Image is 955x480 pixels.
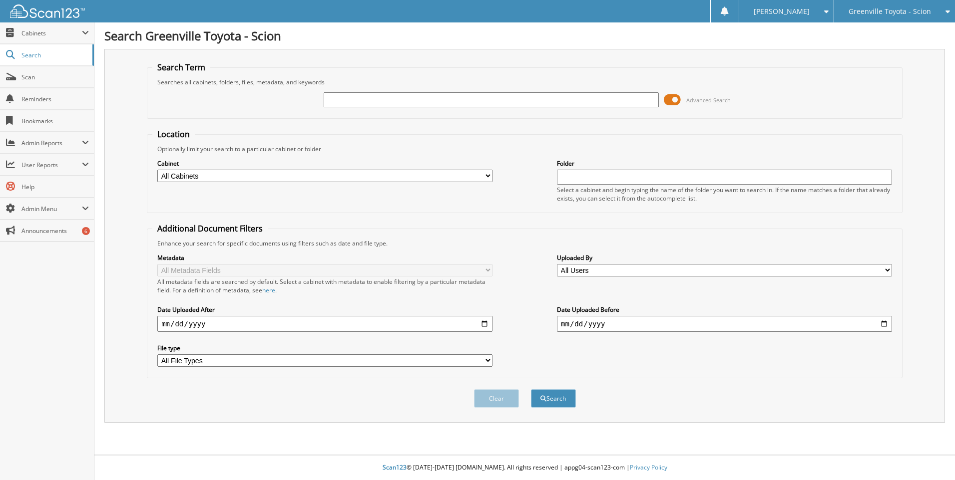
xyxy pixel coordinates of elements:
[152,223,268,234] legend: Additional Document Filters
[849,8,931,14] span: Greenville Toyota - Scion
[557,305,892,314] label: Date Uploaded Before
[262,286,275,294] a: here
[21,161,82,169] span: User Reports
[157,344,492,352] label: File type
[157,316,492,332] input: start
[557,253,892,262] label: Uploaded By
[383,463,407,472] span: Scan123
[152,78,897,86] div: Searches all cabinets, folders, files, metadata, and keywords
[21,29,82,37] span: Cabinets
[104,27,945,44] h1: Search Greenville Toyota - Scion
[21,51,87,59] span: Search
[10,4,85,18] img: scan123-logo-white.svg
[157,305,492,314] label: Date Uploaded After
[686,96,731,104] span: Advanced Search
[557,186,892,203] div: Select a cabinet and begin typing the name of the folder you want to search in. If the name match...
[557,159,892,168] label: Folder
[157,277,492,294] div: All metadata fields are searched by default. Select a cabinet with metadata to enable filtering b...
[152,62,210,73] legend: Search Term
[82,227,90,235] div: 6
[21,139,82,147] span: Admin Reports
[557,316,892,332] input: end
[21,95,89,103] span: Reminders
[157,159,492,168] label: Cabinet
[21,205,82,213] span: Admin Menu
[94,456,955,480] div: © [DATE]-[DATE] [DOMAIN_NAME]. All rights reserved | appg04-scan123-com |
[531,389,576,408] button: Search
[474,389,519,408] button: Clear
[152,129,195,140] legend: Location
[905,432,955,480] iframe: Chat Widget
[754,8,810,14] span: [PERSON_NAME]
[21,183,89,191] span: Help
[21,227,89,235] span: Announcements
[152,239,897,247] div: Enhance your search for specific documents using filters such as date and file type.
[152,145,897,153] div: Optionally limit your search to a particular cabinet or folder
[21,73,89,81] span: Scan
[630,463,667,472] a: Privacy Policy
[157,253,492,262] label: Metadata
[21,117,89,125] span: Bookmarks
